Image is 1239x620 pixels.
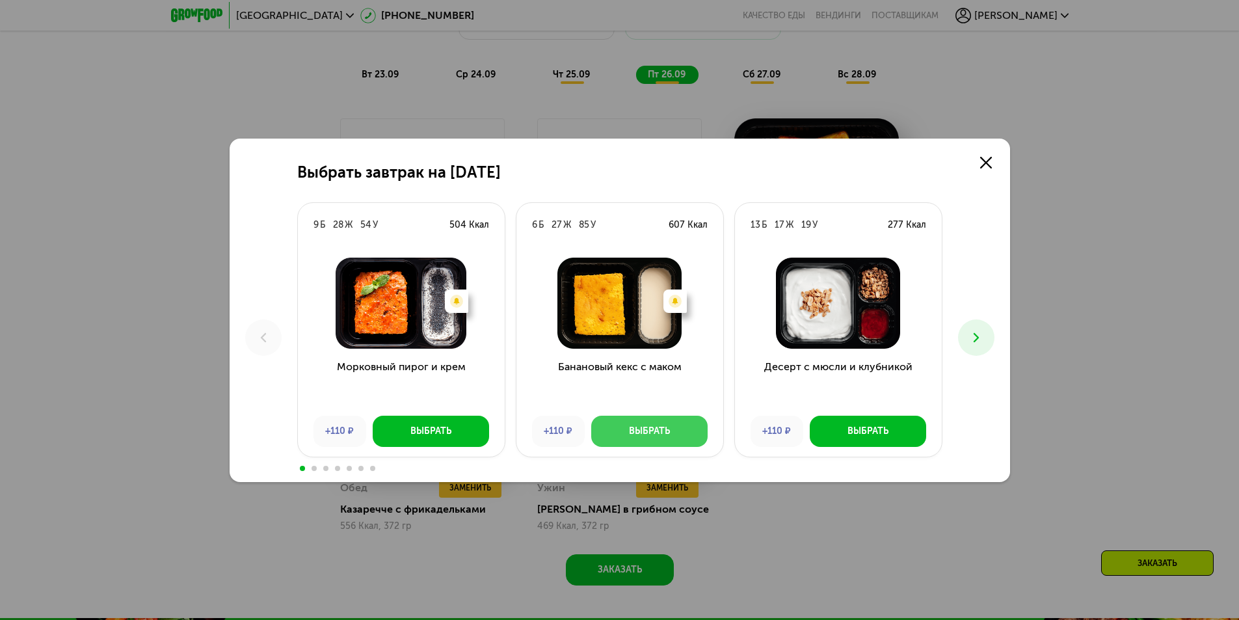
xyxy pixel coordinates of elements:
div: Выбрать [410,425,451,438]
div: У [812,219,818,232]
div: Ж [345,219,353,232]
img: Банановый кекс с маком [527,258,713,349]
div: 54 [360,219,371,232]
div: У [373,219,378,232]
div: Ж [563,219,571,232]
div: 13 [751,219,760,232]
h3: Банановый кекс с маком [516,359,723,406]
div: 504 Ккал [449,219,489,232]
div: 17 [775,219,784,232]
div: Б [320,219,325,232]
div: 6 [532,219,537,232]
h3: Морковный пирог и крем [298,359,505,406]
div: 27 [552,219,562,232]
div: 19 [801,219,811,232]
div: У [591,219,596,232]
div: Б [762,219,767,232]
div: +110 ₽ [313,416,366,447]
div: +110 ₽ [751,416,803,447]
div: Выбрать [629,425,670,438]
div: 28 [333,219,343,232]
div: Выбрать [847,425,888,438]
div: Б [539,219,544,232]
img: Десерт с мюсли и клубникой [745,258,931,349]
button: Выбрать [373,416,489,447]
button: Выбрать [810,416,926,447]
div: Ж [786,219,793,232]
img: Морковный пирог и крем [308,258,494,349]
h3: Десерт с мюсли и клубникой [735,359,942,406]
div: 9 [313,219,319,232]
h2: Выбрать завтрак на [DATE] [297,163,501,182]
div: 607 Ккал [669,219,708,232]
div: 85 [579,219,589,232]
div: +110 ₽ [532,416,585,447]
button: Выбрать [591,416,708,447]
div: 277 Ккал [888,219,926,232]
